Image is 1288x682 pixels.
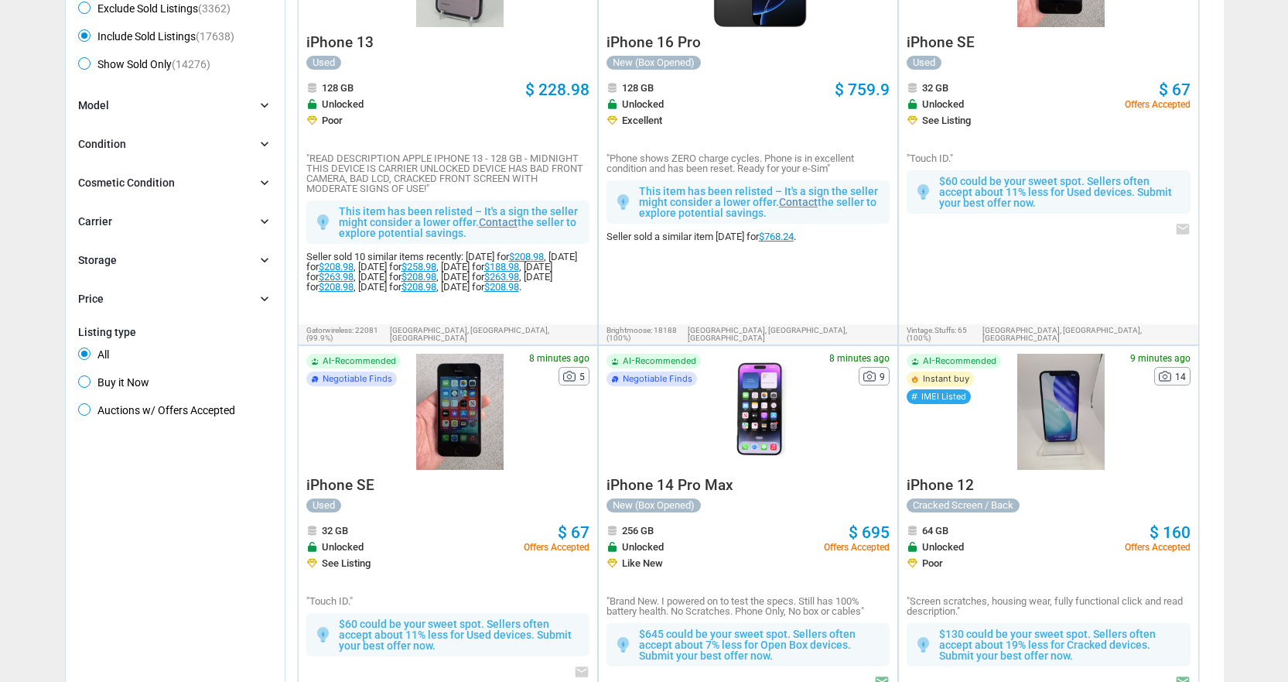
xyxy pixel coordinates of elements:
p: $645 could be your sweet spot. Sellers often accept about 7% less for Open Box devices. Submit yo... [639,629,882,661]
div: Price [78,291,104,308]
span: Buy it Now [78,375,149,394]
span: Offers Accepted [1125,100,1191,109]
a: Contact [779,196,818,208]
span: Unlocked [922,99,964,109]
span: 8 minutes ago [829,354,890,363]
a: $188.98 [484,261,519,272]
span: iPhone SE [907,33,975,51]
span: 256 GB [622,526,654,536]
span: Excellent [622,115,662,125]
span: Unlocked [322,542,364,552]
span: 5 [579,372,585,382]
span: brightmoose: [606,326,652,334]
div: Condition [78,136,126,153]
span: Unlocked [322,99,364,109]
span: Poor [922,558,943,568]
span: iPhone 16 Pro [606,33,701,51]
p: "Touch ID." [306,596,589,606]
span: iPhone 14 Pro Max [606,476,733,494]
span: $ 160 [1150,523,1191,542]
a: Contact [479,216,518,228]
span: Show Sold Only [78,57,210,76]
p: "READ DESCRIPTION APPLE IPHONE 13 - 128 GB - MIDNIGHT THIS DEVICE IS CARRIER UNLOCKED DEVICE HAS ... [306,153,589,194]
span: [GEOGRAPHIC_DATA], [GEOGRAPHIC_DATA],[GEOGRAPHIC_DATA] [390,327,589,342]
a: $208.98 [401,271,436,283]
span: (17638) [196,30,234,43]
div: New (Box Opened) [606,499,701,512]
span: IMEI Listed [921,392,966,401]
span: Offers Accepted [824,543,890,552]
span: Negotiable Finds [323,375,392,383]
span: vintage.stuffs: [907,326,956,334]
i: chevron_right [257,291,272,307]
p: $130 could be your sweet spot. Sellers often accept about 19% less for Cracked devices. Submit yo... [939,629,1182,661]
span: 65 (100%) [907,326,967,342]
a: iPhone 13 [306,38,374,50]
span: See Listing [322,558,371,568]
span: $ 759.9 [835,81,890,99]
a: $263.98 [484,271,519,283]
span: Offers Accepted [524,543,589,552]
span: gatorwireless: [306,326,354,334]
a: $ 160 [1150,525,1191,541]
a: $ 695 [849,525,890,541]
a: $208.98 [319,261,354,272]
span: (14276) [172,58,210,70]
span: Unlocked [622,99,664,109]
span: [GEOGRAPHIC_DATA], [GEOGRAPHIC_DATA],[GEOGRAPHIC_DATA] [982,327,1191,342]
span: 18188 (100%) [606,326,677,342]
a: $258.98 [401,261,436,272]
span: $ 67 [558,523,589,542]
span: See Listing [922,115,971,125]
a: $ 67 [1159,82,1191,98]
span: 32 GB [322,526,348,536]
span: AI-Recommended [623,357,696,365]
i: chevron_right [257,252,272,268]
span: iPhone SE [306,476,374,494]
p: $60 could be your sweet spot. Sellers often accept about 11% less for Used devices. Submit your b... [939,176,1182,208]
p: This item has been relisted – It's a sign the seller might consider a lower offer. the seller to ... [639,186,882,218]
span: iPhone 13 [306,33,374,51]
div: New (Box Opened) [606,56,701,70]
a: $208.98 [484,281,519,293]
span: (3362) [198,2,231,15]
i: chevron_right [257,214,272,229]
div: Cracked Screen / Back [907,499,1020,512]
span: AI-Recommended [323,357,396,365]
p: This item has been relisted – It's a sign the seller might consider a lower offer. the seller to ... [339,206,582,238]
span: Offers Accepted [1125,543,1191,552]
a: iPhone 12 [907,481,974,492]
span: Exclude Sold Listings [78,2,231,20]
span: Instant buy [923,375,969,383]
div: Used [306,499,341,512]
div: Seller sold 10 similar items recently: [DATE] for , [DATE] for , [DATE] for , [DATE] for , [DATE]... [306,252,589,292]
div: Used [306,56,341,70]
p: "Touch ID." [907,153,1190,163]
span: 128 GB [322,83,354,93]
span: Like New [622,558,663,568]
div: Cosmetic Condition [78,175,175,192]
span: 8 minutes ago [529,354,589,363]
div: Used [907,56,941,70]
span: 32 GB [922,83,948,93]
span: $ 67 [1159,81,1191,99]
span: 64 GB [922,526,948,536]
span: $ 228.98 [525,81,589,99]
i: email [1175,221,1191,237]
a: $208.98 [319,281,354,293]
span: 14 [1175,372,1186,382]
i: email [574,664,589,680]
i: chevron_right [257,98,272,113]
a: $ 759.9 [835,82,890,98]
a: $263.98 [319,271,354,283]
div: Listing type [78,326,272,338]
span: Unlocked [922,542,964,552]
p: "Phone shows ZERO charge cycles. Phone is in excellent condition and has been reset. Ready for yo... [606,153,890,173]
span: 128 GB [622,83,654,93]
a: iPhone 16 Pro [606,38,701,50]
i: chevron_right [257,175,272,190]
span: Auctions w/ Offers Accepted [78,403,235,422]
span: iPhone 12 [907,476,974,494]
span: Unlocked [622,542,664,552]
span: [GEOGRAPHIC_DATA], [GEOGRAPHIC_DATA],[GEOGRAPHIC_DATA] [688,327,890,342]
